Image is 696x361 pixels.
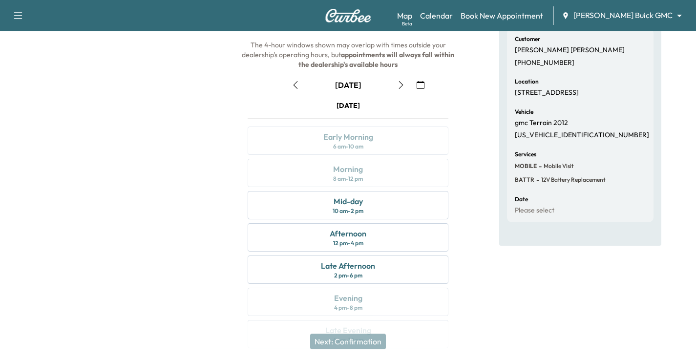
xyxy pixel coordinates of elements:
[461,10,543,21] a: Book New Appointment
[325,9,372,22] img: Curbee Logo
[397,10,412,21] a: MapBeta
[321,260,375,272] div: Late Afternoon
[333,207,363,215] div: 10 am - 2 pm
[515,162,537,170] span: MOBILE
[515,59,574,67] p: [PHONE_NUMBER]
[298,50,456,69] b: appointments will always fall within the dealership's available hours
[420,10,453,21] a: Calendar
[515,88,579,97] p: [STREET_ADDRESS]
[539,176,606,184] span: 12V Battery Replacement
[402,20,412,27] div: Beta
[515,206,554,215] p: Please select
[515,36,540,42] h6: Customer
[515,46,625,55] p: [PERSON_NAME] [PERSON_NAME]
[573,10,673,21] span: [PERSON_NAME] Buick GMC
[337,101,360,110] div: [DATE]
[515,151,536,157] h6: Services
[515,119,568,127] p: gmc Terrain 2012
[330,228,366,239] div: Afternoon
[515,109,533,115] h6: Vehicle
[334,272,362,279] div: 2 pm - 6 pm
[537,161,542,171] span: -
[542,162,574,170] span: Mobile Visit
[335,80,361,90] div: [DATE]
[242,11,456,69] span: The arrival window the night before the service date. The 4-hour windows shown may overlap with t...
[334,195,363,207] div: Mid-day
[515,196,528,202] h6: Date
[333,239,363,247] div: 12 pm - 4 pm
[515,176,534,184] span: BATTR
[515,79,539,85] h6: Location
[515,131,649,140] p: [US_VEHICLE_IDENTIFICATION_NUMBER]
[534,175,539,185] span: -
